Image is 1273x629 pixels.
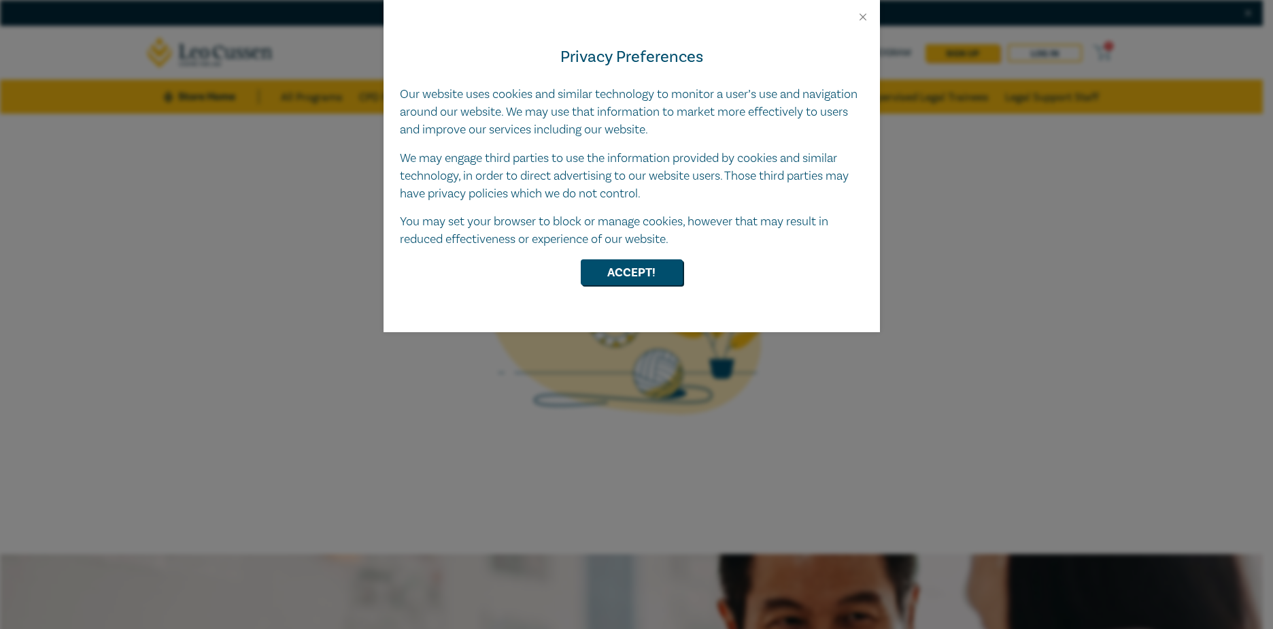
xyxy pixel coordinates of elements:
h4: Privacy Preferences [400,45,864,69]
button: Accept! [581,259,683,285]
p: Our website uses cookies and similar technology to monitor a user’s use and navigation around our... [400,86,864,139]
p: You may set your browser to block or manage cookies, however that may result in reduced effective... [400,213,864,248]
button: Close [857,11,869,23]
p: We may engage third parties to use the information provided by cookies and similar technology, in... [400,150,864,203]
